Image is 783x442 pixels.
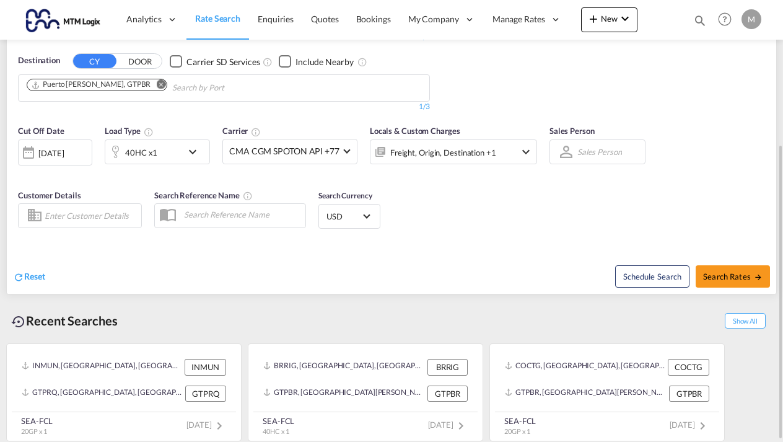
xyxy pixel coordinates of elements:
div: INMUN [185,359,226,375]
div: Recent Searches [6,307,123,335]
div: GTPBR, Puerto Barrios, Guatemala, Mexico & Central America, Americas [505,386,666,402]
div: COCTG, Cartagena, Colombia, South America, Americas [505,359,665,375]
span: USD [326,211,361,222]
div: Help [714,9,741,31]
div: SEA-FCL [263,415,294,427]
div: GTPBR [427,386,468,402]
button: Remove [148,79,167,92]
div: Press delete to remove this chip. [31,79,153,90]
div: icon-refreshReset [13,270,45,284]
span: Quotes [311,14,338,24]
span: Locals & Custom Charges [370,126,460,136]
div: Carrier SD Services [186,56,260,68]
div: GTPRQ [185,386,226,402]
span: Manage Rates [492,13,545,25]
span: Customer Details [18,190,81,200]
span: [DATE] [186,420,227,430]
span: Search Currency [318,191,372,200]
span: Bookings [356,14,391,24]
md-datepicker: Select [18,164,27,180]
button: icon-plus 400-fgNewicon-chevron-down [581,7,637,32]
input: Enter Customer Details [45,206,138,225]
span: My Company [408,13,459,25]
span: Search Reference Name [154,190,253,200]
md-icon: Your search will be saved by the below given name [243,191,253,201]
span: 40HC x 1 [263,427,289,435]
md-checkbox: Checkbox No Ink [170,55,260,68]
span: Show All [725,313,766,329]
span: [DATE] [428,420,468,430]
md-icon: icon-chevron-down [618,11,632,26]
div: GTPBR [669,386,709,402]
md-icon: icon-plus 400-fg [586,11,601,26]
div: 1/3 [18,102,430,112]
md-icon: icon-backup-restore [11,314,26,329]
div: 40HC x1 [125,144,157,161]
span: Reset [24,271,45,281]
div: Include Nearby [295,56,354,68]
md-icon: icon-information-outline [144,127,154,137]
md-select: Select Currency: $ USDUnited States Dollar [325,207,374,225]
span: Analytics [126,13,162,25]
span: Load Type [105,126,154,136]
md-icon: The selected Trucker/Carrierwill be displayed in the rate results If the rates are from another f... [251,127,261,137]
div: GTPRQ, Puerto Quetzal, Guatemala, Mexico & Central America, Americas [22,386,182,402]
div: [DATE] [18,139,92,166]
div: COCTG [668,359,709,375]
recent-search-card: COCTG, [GEOGRAPHIC_DATA], [GEOGRAPHIC_DATA], [GEOGRAPHIC_DATA], [GEOGRAPHIC_DATA] COCTGGTPBR, [GE... [489,343,725,441]
md-chips-wrap: Chips container. Use arrow keys to select chips. [25,75,295,98]
img: 1d8b6800adb611edaca4d9603c308ee4.png [19,6,102,33]
div: icon-magnify [693,14,707,32]
input: Search Reference Name [178,205,305,224]
span: New [586,14,632,24]
div: SEA-FCL [21,415,53,427]
div: Freight Origin Destination Factory Stuffingicon-chevron-down [370,139,537,164]
md-select: Sales Person [576,143,623,161]
recent-search-card: BRRIG, [GEOGRAPHIC_DATA], [GEOGRAPHIC_DATA], [GEOGRAPHIC_DATA], [GEOGRAPHIC_DATA] BRRIGGTPBR, [GE... [248,343,483,441]
md-icon: icon-chevron-right [695,418,710,433]
div: GTPBR, Puerto Barrios, Guatemala, Mexico & Central America, Americas [263,386,424,402]
button: DOOR [118,55,162,69]
span: CMA CGM SPOTON API +77 [229,145,339,157]
div: INMUN, Mundra, India, Indian Subcontinent, Asia Pacific [22,359,182,375]
md-icon: icon-arrow-right [754,273,763,281]
div: [DATE] [38,148,64,159]
div: BRRIG [427,359,468,375]
span: Rate Search [195,13,240,24]
md-icon: icon-refresh [13,272,24,283]
md-icon: icon-chevron-right [453,418,468,433]
div: Freight Origin Destination Factory Stuffing [390,144,496,161]
span: 20GP x 1 [21,427,47,435]
div: M [741,9,761,29]
span: Cut Off Date [18,126,64,136]
span: [DATE] [670,420,710,430]
button: Note: By default Schedule search will only considerorigin ports, destination ports and cut off da... [615,265,689,288]
span: Enquiries [258,14,294,24]
recent-search-card: INMUN, [GEOGRAPHIC_DATA], [GEOGRAPHIC_DATA], [GEOGRAPHIC_DATA], [GEOGRAPHIC_DATA] INMUNGTPRQ, [GE... [6,343,242,441]
div: SEA-FCL [504,415,536,427]
span: Search Rates [703,272,763,281]
md-icon: Unchecked: Search for CY (Container Yard) services for all selected carriers.Checked : Search for... [263,57,273,67]
md-icon: Unchecked: Ignores neighbouring ports when fetching rates.Checked : Includes neighbouring ports w... [357,57,367,67]
button: Search Ratesicon-arrow-right [696,265,770,288]
div: 40HC x1icon-chevron-down [105,139,210,164]
md-icon: icon-chevron-down [185,144,206,159]
span: Carrier [222,126,261,136]
div: BRRIG, Rio Grande, Brazil, South America, Americas [263,359,424,375]
span: Help [714,9,735,30]
md-checkbox: Checkbox No Ink [279,55,354,68]
md-icon: icon-magnify [693,14,707,27]
md-icon: icon-chevron-down [518,144,533,159]
span: Sales Person [549,126,595,136]
span: Destination [18,55,60,67]
button: CY [73,54,116,68]
span: 20GP x 1 [504,427,530,435]
md-icon: icon-chevron-right [212,418,227,433]
input: Chips input. [172,78,290,98]
div: Puerto Barrios, GTPBR [31,79,151,90]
